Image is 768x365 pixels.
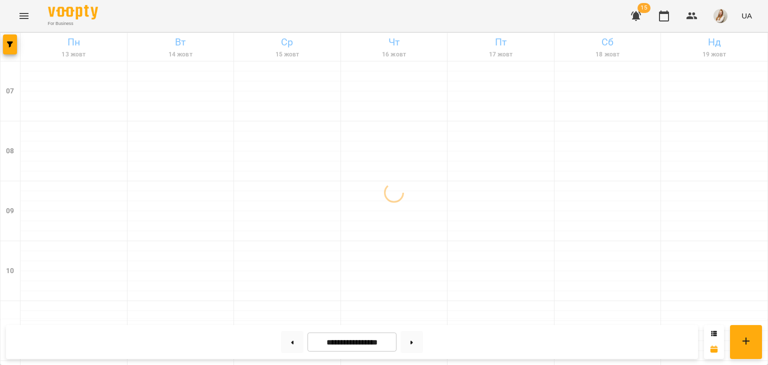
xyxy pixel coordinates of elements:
[556,34,659,50] h6: Сб
[556,50,659,59] h6: 18 жовт
[342,50,446,59] h6: 16 жовт
[235,50,339,59] h6: 15 жовт
[48,20,98,27] span: For Business
[6,146,14,157] h6: 08
[129,50,232,59] h6: 14 жовт
[662,34,766,50] h6: Нд
[662,50,766,59] h6: 19 жовт
[713,9,727,23] img: db46d55e6fdf8c79d257263fe8ff9f52.jpeg
[12,4,36,28] button: Menu
[342,34,446,50] h6: Чт
[6,206,14,217] h6: 09
[449,50,552,59] h6: 17 жовт
[6,266,14,277] h6: 10
[235,34,339,50] h6: Ср
[22,34,125,50] h6: Пн
[48,5,98,19] img: Voopty Logo
[741,10,752,21] span: UA
[6,86,14,97] h6: 07
[129,34,232,50] h6: Вт
[449,34,552,50] h6: Пт
[637,3,650,13] span: 15
[737,6,756,25] button: UA
[22,50,125,59] h6: 13 жовт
